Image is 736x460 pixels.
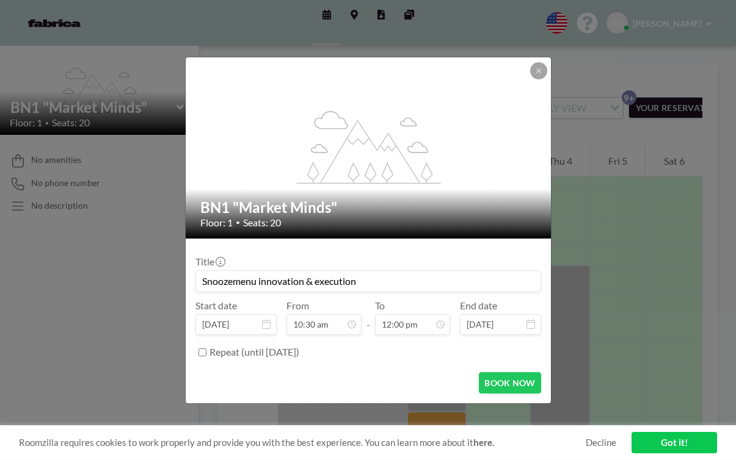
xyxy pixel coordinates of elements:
input: Abigayle's reservation [196,271,541,292]
span: • [236,218,240,227]
span: Seats: 20 [243,217,281,229]
a: here. [473,437,494,448]
label: Repeat (until [DATE]) [210,346,299,358]
label: From [286,300,309,312]
a: Got it! [632,432,717,453]
button: BOOK NOW [479,372,541,394]
h2: BN1 "Market Minds" [200,198,537,217]
a: Decline [586,437,616,448]
label: Title [195,256,224,268]
label: End date [460,300,497,312]
span: - [366,304,370,331]
label: To [375,300,385,312]
span: Floor: 1 [200,217,233,229]
g: flex-grow: 1.2; [296,110,440,183]
label: Start date [195,300,237,312]
span: Roomzilla requires cookies to work properly and provide you with the best experience. You can lea... [19,437,586,448]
